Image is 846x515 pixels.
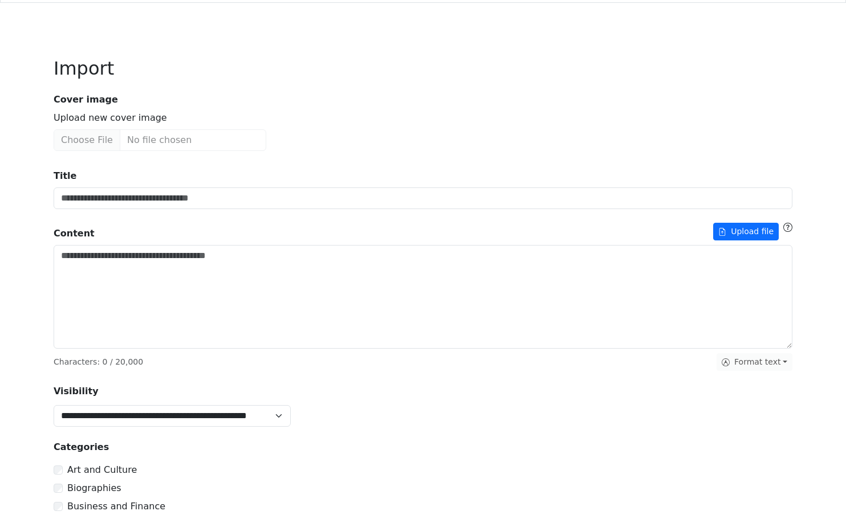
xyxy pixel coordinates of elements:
[54,386,99,397] strong: Visibility
[713,223,779,240] button: Content
[54,111,167,125] label: Upload new cover image
[54,58,792,79] h2: Import
[103,357,108,366] span: 0
[54,356,143,368] p: Characters : / 20,000
[54,227,95,240] strong: Content
[54,170,76,181] strong: Title
[54,442,109,452] strong: Categories
[47,93,799,107] strong: Cover image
